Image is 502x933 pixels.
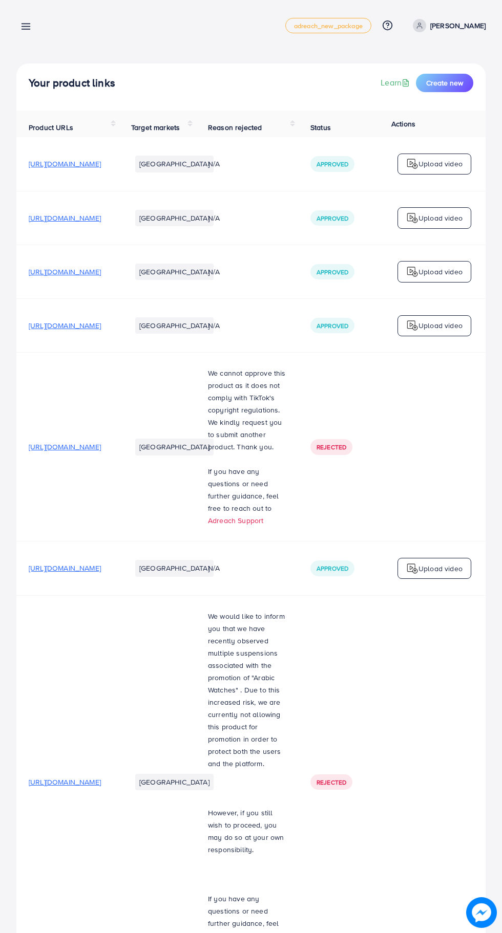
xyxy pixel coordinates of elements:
span: Actions [391,119,415,129]
li: [GEOGRAPHIC_DATA] [135,264,214,280]
span: N/A [208,267,220,277]
img: logo [406,319,419,332]
span: We cannot approve this product as it does not comply with TikTok's copyright regulations. We kind... [208,368,286,452]
li: [GEOGRAPHIC_DATA] [135,439,214,455]
span: Approved [317,160,348,168]
p: Upload video [419,158,463,170]
button: Create new [416,74,473,92]
li: [GEOGRAPHIC_DATA] [135,317,214,334]
span: Rejected [317,778,346,787]
p: Upload video [419,562,463,575]
span: [URL][DOMAIN_NAME] [29,563,101,573]
span: N/A [208,159,220,169]
span: Product URLs [29,122,73,133]
span: Rejected [317,443,346,451]
span: Approved [317,321,348,330]
a: Learn [381,77,412,89]
span: N/A [208,213,220,223]
span: Status [310,122,331,133]
p: Upload video [419,319,463,332]
li: [GEOGRAPHIC_DATA] [135,560,214,576]
span: [URL][DOMAIN_NAME] [29,213,101,223]
span: Create new [426,78,463,88]
span: Approved [317,268,348,276]
img: image [466,897,497,928]
p: We would like to inform you that we have recently observed multiple suspensions associated with t... [208,610,286,770]
p: Upload video [419,266,463,278]
img: logo [406,158,419,170]
a: adreach_new_package [285,18,371,33]
span: [URL][DOMAIN_NAME] [29,267,101,277]
span: [URL][DOMAIN_NAME] [29,442,101,452]
p: Upload video [419,212,463,224]
span: N/A [208,563,220,573]
p: [PERSON_NAME] [430,19,486,32]
span: adreach_new_package [294,23,363,29]
p: However, if you still wish to proceed, you may do so at your own responsibility. [208,807,286,856]
span: Approved [317,564,348,573]
img: logo [406,212,419,224]
span: If you have any questions or need further guidance, feel free to reach out to [208,466,279,513]
img: logo [406,562,419,575]
img: logo [406,266,419,278]
span: Approved [317,214,348,223]
span: [URL][DOMAIN_NAME] [29,159,101,169]
span: Target markets [131,122,180,133]
li: [GEOGRAPHIC_DATA] [135,156,214,172]
span: [URL][DOMAIN_NAME] [29,320,101,331]
span: N/A [208,320,220,331]
li: [GEOGRAPHIC_DATA] [135,210,214,226]
li: [GEOGRAPHIC_DATA] [135,774,214,790]
span: Reason rejected [208,122,262,133]
a: Adreach Support [208,515,263,526]
span: [URL][DOMAIN_NAME] [29,777,101,787]
a: [PERSON_NAME] [409,19,486,32]
h4: Your product links [29,77,115,90]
